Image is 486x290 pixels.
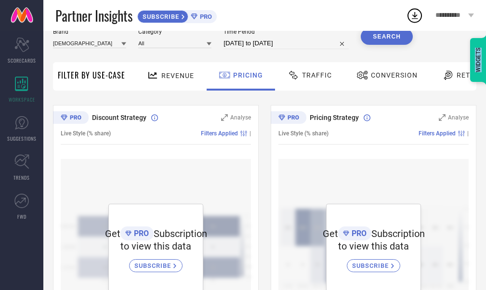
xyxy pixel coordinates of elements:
span: PRO [197,13,212,20]
span: Partner Insights [55,6,132,26]
span: Filters Applied [419,130,456,137]
span: FWD [17,213,26,220]
span: to view this data [120,240,191,252]
span: WORKSPACE [9,96,35,103]
span: SCORECARDS [8,57,36,64]
span: PRO [131,229,149,238]
span: Live Style (% share) [278,130,328,137]
div: Open download list [406,7,423,24]
span: Revenue [161,72,194,79]
span: Filters Applied [201,130,238,137]
span: Analyse [230,114,251,121]
span: Conversion [371,71,418,79]
span: SUGGESTIONS [7,135,37,142]
span: Subscription [154,228,207,239]
a: SUBSCRIBE [347,252,400,272]
span: TRENDS [13,174,30,181]
a: SUBSCRIBE [129,252,183,272]
span: | [250,130,251,137]
span: SUBSCRIBE [134,262,173,269]
span: Category [138,28,211,35]
span: Pricing [233,71,263,79]
span: Subscription [371,228,425,239]
span: Discount Strategy [92,114,146,121]
span: SUBSCRIBE [138,13,182,20]
span: Filter By Use-Case [58,69,125,81]
input: Select time period [223,38,349,49]
span: Traffic [302,71,332,79]
span: to view this data [338,240,409,252]
span: Analyse [448,114,469,121]
span: Time Period [223,28,349,35]
a: SUBSCRIBEPRO [137,8,217,23]
button: Search [361,28,413,45]
span: SUBSCRIBE [352,262,391,269]
svg: Zoom [221,114,228,121]
span: Get [105,228,120,239]
span: Pricing Strategy [310,114,359,121]
span: Brand [53,28,126,35]
span: Live Style (% share) [61,130,111,137]
span: | [467,130,469,137]
div: Premium [53,111,89,126]
div: Premium [271,111,306,126]
span: PRO [349,229,367,238]
span: Get [323,228,338,239]
svg: Zoom [439,114,446,121]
